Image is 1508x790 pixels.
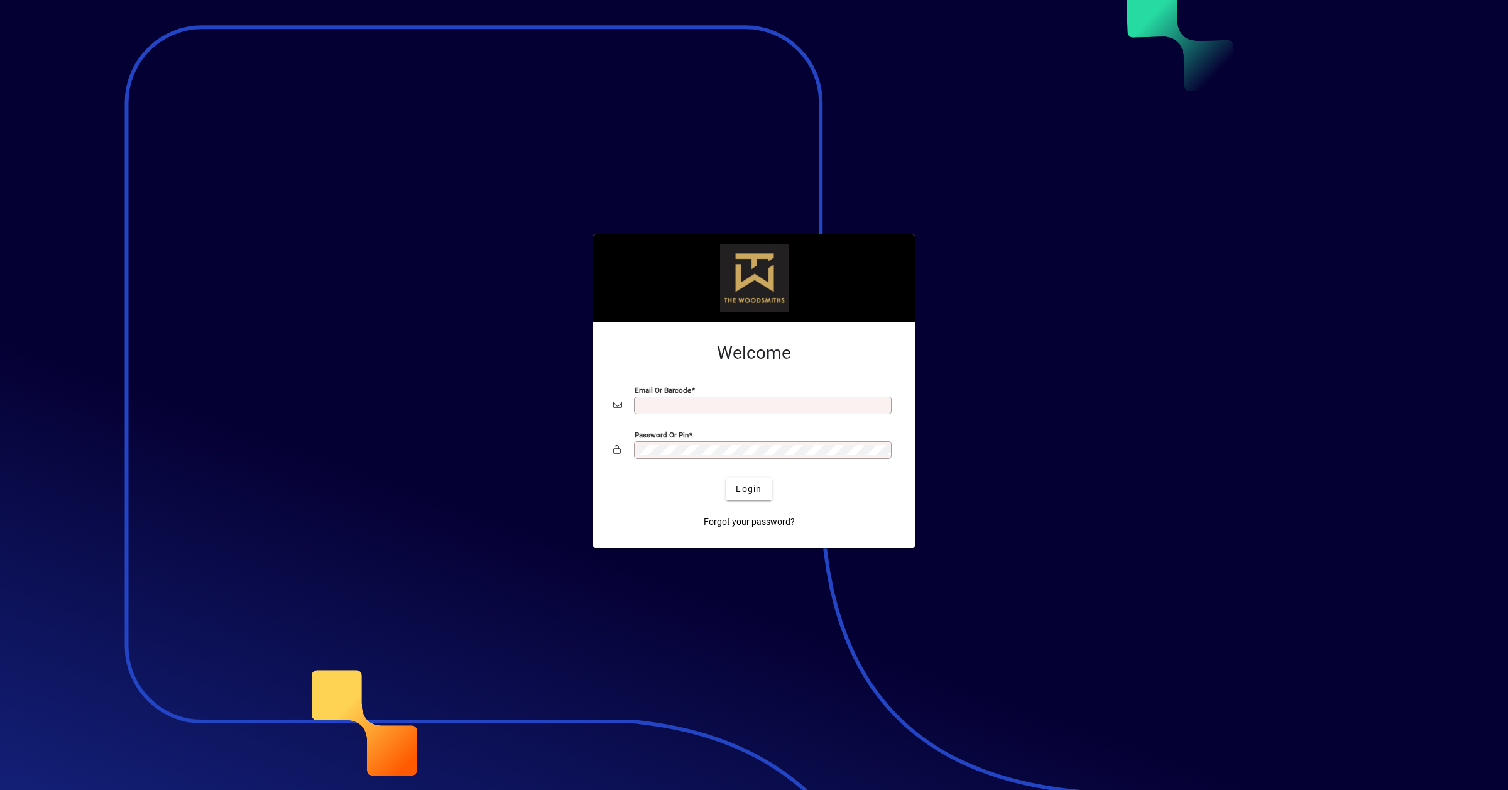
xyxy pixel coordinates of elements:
mat-label: Email or Barcode [635,386,691,395]
mat-label: Password or Pin [635,431,689,439]
span: Forgot your password? [704,515,795,529]
h2: Welcome [613,343,895,364]
button: Login [726,478,772,500]
span: Login [736,483,762,496]
a: Forgot your password? [699,510,800,533]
